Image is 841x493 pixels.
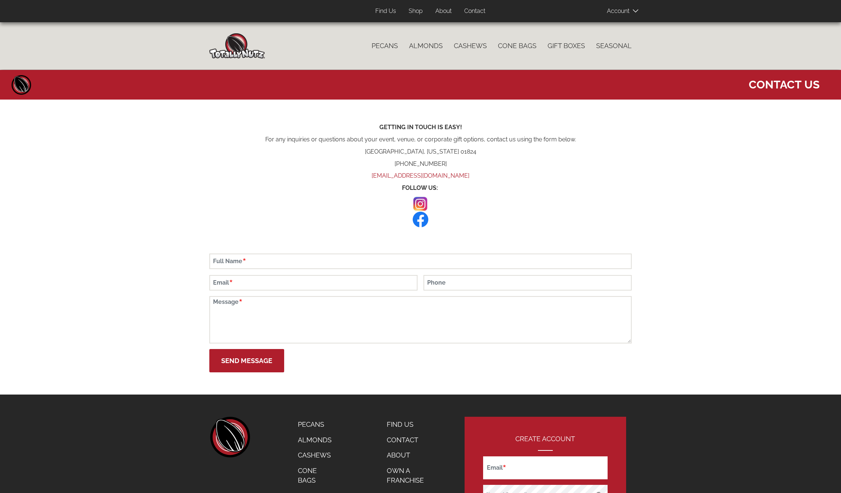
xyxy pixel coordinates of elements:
[209,275,418,291] input: Email
[292,417,339,432] a: Pecans
[749,74,820,92] span: Contact Us
[430,4,457,19] a: About
[379,124,462,131] strong: GETTING IN TOUCH IS EASY!
[209,148,632,156] p: [GEOGRAPHIC_DATA], [US_STATE] 01824
[591,38,637,54] a: Seasonal
[402,184,438,191] strong: FOLLOW US:
[381,447,441,463] a: About
[209,254,632,269] input: Full Name
[292,463,339,488] a: Cone Bags
[381,463,441,488] a: Own a Franchise
[459,4,491,19] a: Contact
[209,33,265,58] img: Home
[448,38,492,54] a: Cashews
[483,435,608,451] h2: Create Account
[372,172,469,179] a: [EMAIL_ADDRESS][DOMAIN_NAME]
[10,74,33,96] a: Home
[292,447,339,463] a: Cashews
[423,275,632,291] input: Phone
[381,432,441,448] a: Contact
[492,38,542,54] a: Cone Bags
[403,4,428,19] a: Shop
[366,38,403,54] a: Pecans
[209,417,250,457] a: home
[209,135,632,144] p: For any inquiries or questions about your event, venue, or corporate gift options, contact us usi...
[381,417,441,432] a: Find Us
[209,349,284,372] button: Send Message
[403,38,448,54] a: Almonds
[483,456,608,479] input: Email
[292,432,339,448] a: Almonds
[370,4,402,19] a: Find Us
[209,160,632,168] p: [PHONE_NUMBER]
[542,38,591,54] a: Gift Boxes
